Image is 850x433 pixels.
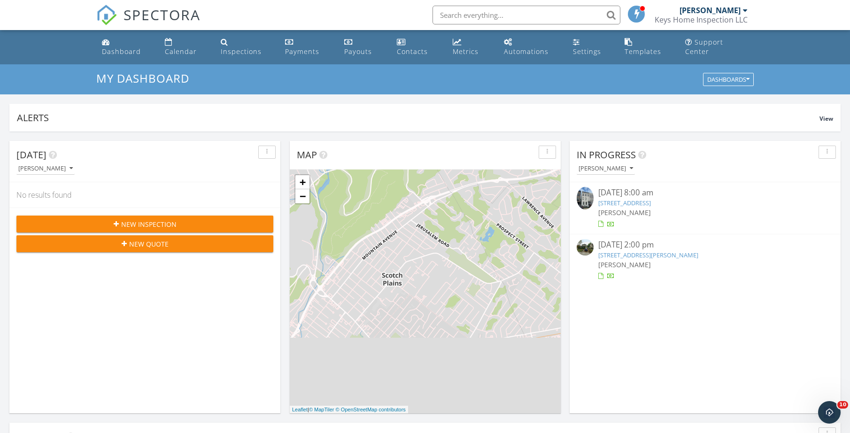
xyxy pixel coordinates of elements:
a: Templates [621,34,674,61]
div: Metrics [453,47,479,56]
a: SPECTORA [96,13,201,32]
a: Zoom out [295,189,309,203]
a: Settings [569,34,613,61]
a: Inspections [217,34,274,61]
span: View [819,115,833,123]
img: 9547212%2Fcover_photos%2FRIUHVJi3TFH7f4iRj6u5%2Fsmall.jpg [577,187,594,209]
div: Settings [573,47,601,56]
a: [DATE] 8:00 am [STREET_ADDRESS] [PERSON_NAME] [577,187,834,229]
span: My Dashboard [96,70,189,86]
span: Map [297,148,317,161]
a: Payments [281,34,333,61]
img: streetview [577,239,594,256]
button: New Inspection [16,216,273,232]
span: New Quote [129,239,169,249]
div: Support Center [685,38,723,56]
a: Leaflet [292,407,308,412]
div: [PERSON_NAME] [18,165,73,172]
a: Calendar [161,34,209,61]
iframe: Intercom live chat [818,401,841,424]
a: Dashboard [98,34,154,61]
div: Templates [625,47,661,56]
span: [DATE] [16,148,46,161]
a: [STREET_ADDRESS] [598,199,651,207]
a: Payouts [340,34,386,61]
a: Support Center [681,34,752,61]
a: Zoom in [295,175,309,189]
a: © MapTiler [309,407,334,412]
span: In Progress [577,148,636,161]
a: Automations (Basic) [500,34,562,61]
div: Automations [504,47,549,56]
span: [PERSON_NAME] [598,260,651,269]
div: Dashboard [102,47,141,56]
a: [DATE] 2:00 pm [STREET_ADDRESS][PERSON_NAME] [PERSON_NAME] [577,239,834,281]
div: [PERSON_NAME] [680,6,741,15]
div: Keys Home Inspection LLC [655,15,748,24]
div: No results found [9,182,280,208]
span: New Inspection [121,219,177,229]
div: [PERSON_NAME] [579,165,633,172]
button: New Quote [16,235,273,252]
img: The Best Home Inspection Software - Spectora [96,5,117,25]
div: Alerts [17,111,819,124]
button: [PERSON_NAME] [577,162,635,175]
span: [PERSON_NAME] [598,208,651,217]
span: SPECTORA [124,5,201,24]
div: Inspections [221,47,262,56]
a: © OpenStreetMap contributors [336,407,406,412]
a: Metrics [449,34,493,61]
span: 10 [837,401,848,409]
button: [PERSON_NAME] [16,162,75,175]
a: Contacts [393,34,442,61]
input: Search everything... [433,6,620,24]
div: Payouts [344,47,372,56]
div: Payments [285,47,319,56]
div: Calendar [165,47,197,56]
button: Dashboards [703,73,754,86]
div: Contacts [397,47,428,56]
div: [DATE] 2:00 pm [598,239,812,251]
div: [DATE] 8:00 am [598,187,812,199]
div: | [290,406,408,414]
a: [STREET_ADDRESS][PERSON_NAME] [598,251,698,259]
div: Dashboards [707,77,750,83]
